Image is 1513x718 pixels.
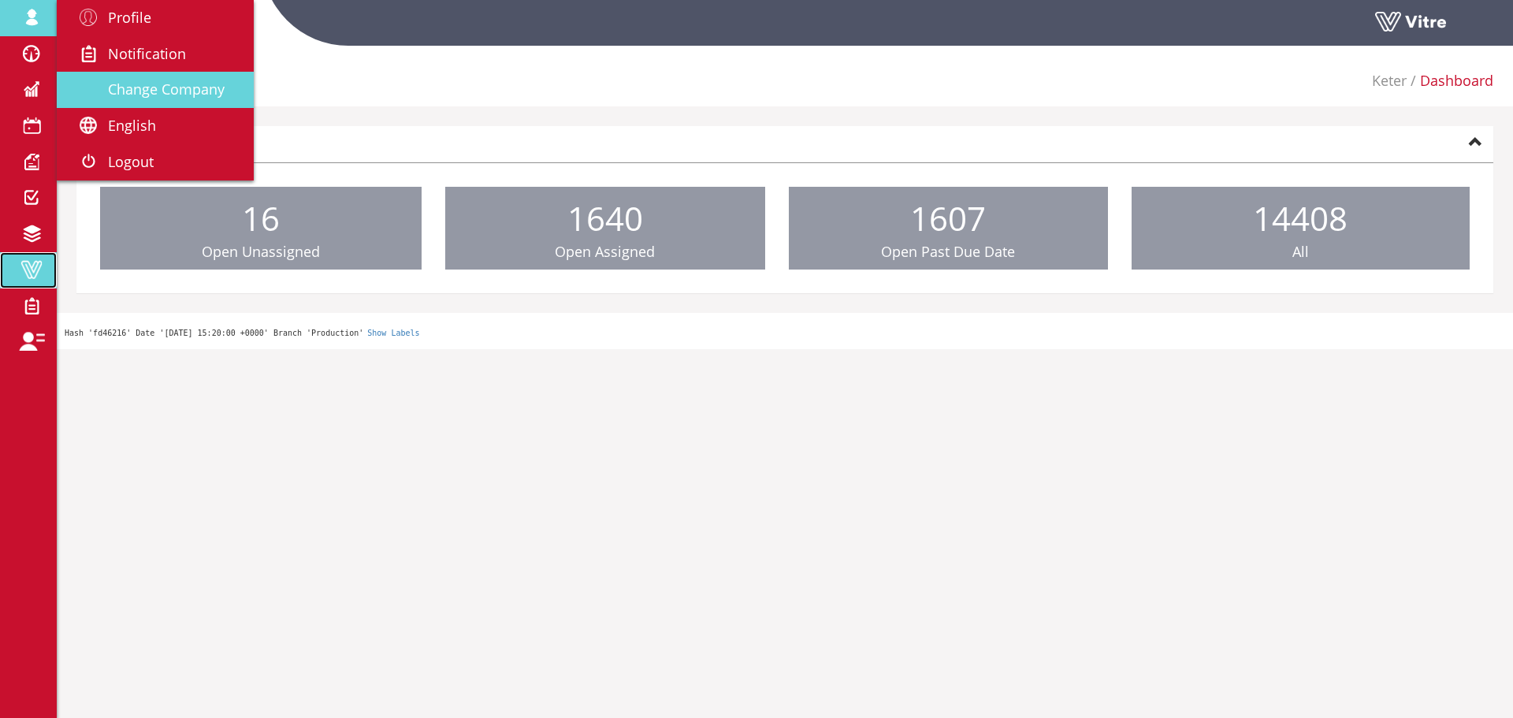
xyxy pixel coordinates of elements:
a: 1607 Open Past Due Date [789,187,1108,270]
span: Change Company [108,80,225,99]
a: Keter [1372,71,1407,90]
a: 1640 Open Assigned [445,187,764,270]
span: Notification [108,44,186,63]
span: All [1292,242,1309,261]
span: 16 [242,195,280,240]
a: Change Company [57,72,254,108]
a: 14408 All [1132,187,1470,270]
a: 16 Open Unassigned [100,187,422,270]
span: Logout [108,152,154,171]
span: 1607 [910,195,986,240]
span: Open Assigned [555,242,655,261]
a: Logout [57,144,254,180]
a: Notification [57,36,254,73]
a: English [57,108,254,144]
span: 1640 [567,195,643,240]
a: Show Labels [367,329,419,337]
span: English [108,116,156,135]
span: Open Past Due Date [881,242,1015,261]
span: Open Unassigned [202,242,320,261]
li: Dashboard [1407,71,1493,91]
span: Hash 'fd46216' Date '[DATE] 15:20:00 +0000' Branch 'Production' [65,329,363,337]
span: Profile [108,8,151,27]
span: 14408 [1253,195,1348,240]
